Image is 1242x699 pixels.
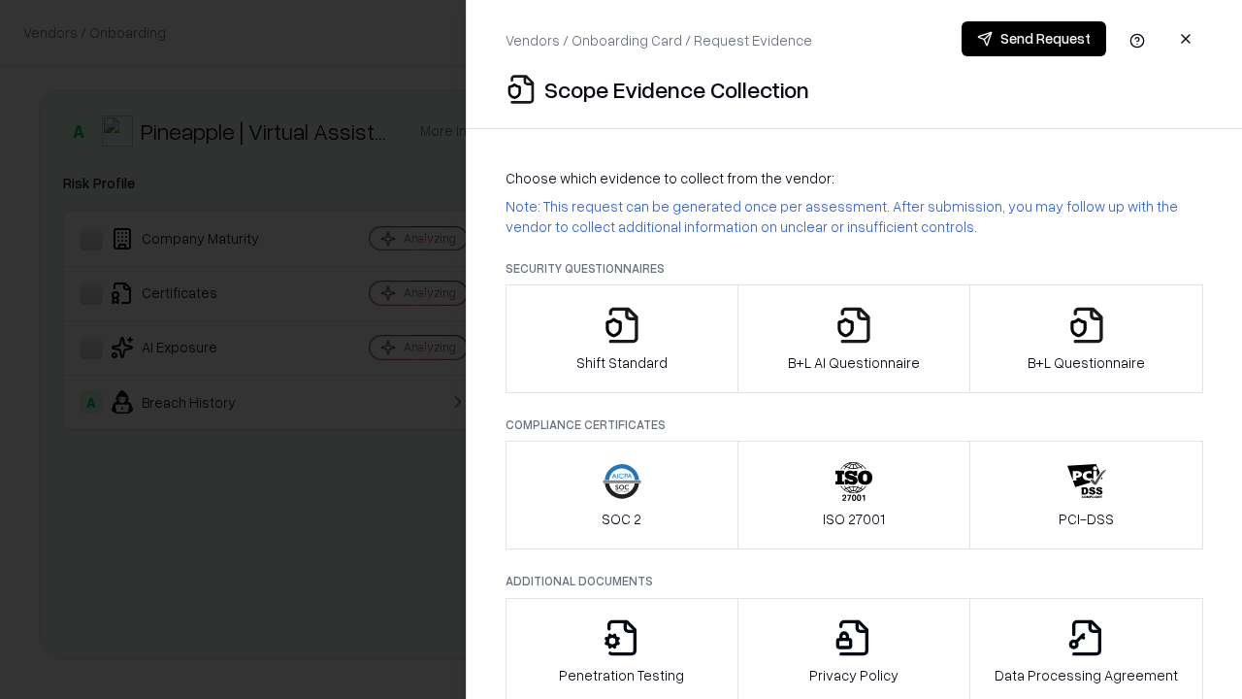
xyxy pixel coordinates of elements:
p: Security Questionnaires [506,260,1203,277]
p: B+L AI Questionnaire [788,352,920,373]
p: PCI-DSS [1059,509,1114,529]
button: Send Request [962,21,1106,56]
p: Scope Evidence Collection [544,74,809,105]
p: Vendors / Onboarding Card / Request Evidence [506,30,812,50]
p: Additional Documents [506,573,1203,589]
p: Privacy Policy [809,665,899,685]
button: PCI-DSS [969,441,1203,549]
p: Choose which evidence to collect from the vendor: [506,168,1203,188]
p: Note: This request can be generated once per assessment. After submission, you may follow up with... [506,196,1203,237]
p: Data Processing Agreement [995,665,1178,685]
p: Penetration Testing [559,665,684,685]
p: Compliance Certificates [506,416,1203,433]
button: ISO 27001 [737,441,971,549]
p: SOC 2 [602,509,641,529]
p: Shift Standard [576,352,668,373]
button: B+L Questionnaire [969,284,1203,393]
button: B+L AI Questionnaire [737,284,971,393]
p: B+L Questionnaire [1028,352,1145,373]
button: Shift Standard [506,284,738,393]
button: SOC 2 [506,441,738,549]
p: ISO 27001 [823,509,885,529]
